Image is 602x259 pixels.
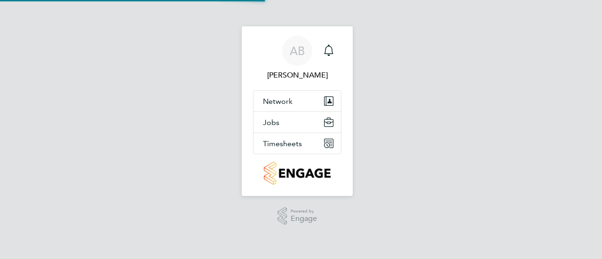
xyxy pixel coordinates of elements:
button: Jobs [253,112,341,133]
span: Network [263,97,293,106]
span: Timesheets [263,139,302,148]
span: Jobs [263,118,279,127]
span: Powered by [291,207,317,215]
span: Andre Bonnick [253,70,341,81]
img: countryside-properties-logo-retina.png [264,162,330,185]
span: Engage [291,215,317,223]
button: Network [253,91,341,111]
a: AB[PERSON_NAME] [253,36,341,81]
a: Go to home page [253,162,341,185]
button: Timesheets [253,133,341,154]
span: AB [290,45,305,57]
nav: Main navigation [242,26,353,196]
a: Powered byEngage [277,207,317,225]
